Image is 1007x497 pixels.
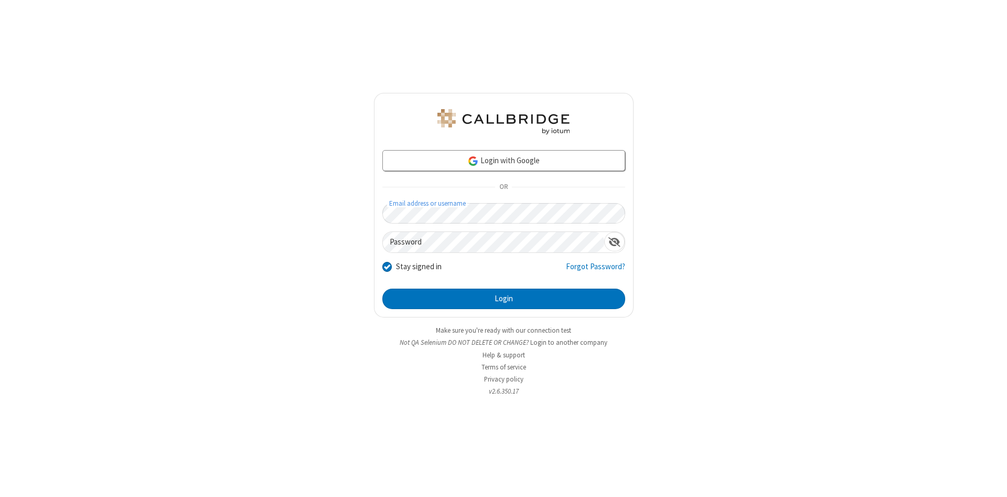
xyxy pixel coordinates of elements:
img: QA Selenium DO NOT DELETE OR CHANGE [435,109,572,134]
a: Terms of service [481,363,526,372]
input: Password [383,232,604,252]
a: Help & support [483,351,525,359]
span: OR [495,180,512,195]
li: v2.6.350.17 [374,386,634,396]
a: Privacy policy [484,375,523,384]
button: Login to another company [530,337,607,347]
a: Login with Google [382,150,625,171]
a: Forgot Password? [566,261,625,281]
input: Email address or username [382,203,625,224]
a: Make sure you're ready with our connection test [436,326,571,335]
div: Show password [604,232,625,251]
label: Stay signed in [396,261,442,273]
button: Login [382,289,625,310]
img: google-icon.png [467,155,479,167]
li: Not QA Selenium DO NOT DELETE OR CHANGE? [374,337,634,347]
